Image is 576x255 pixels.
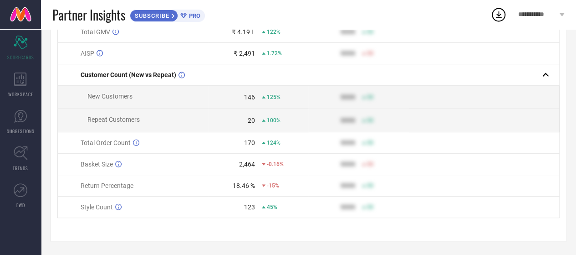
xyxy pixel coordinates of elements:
span: 50 [367,94,373,100]
div: 9999 [341,50,355,57]
span: Basket Size [81,161,113,168]
span: FWD [16,202,25,208]
div: 9999 [341,139,355,146]
div: ₹ 4.19 L [232,28,255,36]
span: 50 [367,204,373,210]
div: 9999 [341,94,355,101]
div: 170 [244,139,255,146]
span: SUGGESTIONS [7,128,35,135]
span: 50 [367,182,373,189]
div: 123 [244,203,255,211]
span: 50 [367,117,373,124]
span: TRENDS [13,165,28,172]
span: Total Order Count [81,139,131,146]
span: -15% [267,182,279,189]
div: 9999 [341,161,355,168]
span: Return Percentage [81,182,133,189]
span: 50 [367,50,373,57]
span: -0.16% [267,161,284,167]
span: Total GMV [81,28,110,36]
div: 9999 [341,203,355,211]
span: PRO [187,12,200,19]
span: Partner Insights [52,5,125,24]
span: 50 [367,29,373,35]
a: SUBSCRIBEPRO [130,7,205,22]
div: 9999 [341,28,355,36]
span: SCORECARDS [7,54,34,61]
span: 50 [367,161,373,167]
span: 122% [267,29,280,35]
span: 125% [267,94,280,100]
div: 9999 [341,117,355,124]
span: 45% [267,204,277,210]
div: 2,464 [239,161,255,168]
div: 9999 [341,182,355,189]
span: WORKSPACE [8,91,33,98]
span: New Customers [87,93,133,100]
div: 146 [244,94,255,101]
div: 20 [248,117,255,124]
span: 100% [267,117,280,124]
span: Repeat Customers [87,116,140,123]
div: ₹ 2,491 [234,50,255,57]
span: Style Count [81,203,113,211]
span: 124% [267,140,280,146]
span: Customer Count (New vs Repeat) [81,71,176,78]
div: 18.46 % [233,182,255,189]
span: 1.72% [267,50,282,57]
span: AISP [81,50,94,57]
span: SUBSCRIBE [130,12,172,19]
div: Open download list [490,6,507,23]
span: 50 [367,140,373,146]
